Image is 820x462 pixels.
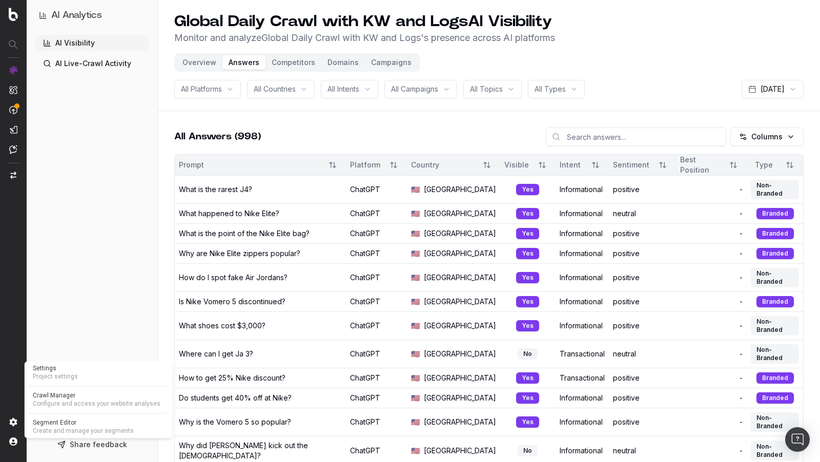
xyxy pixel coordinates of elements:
[613,446,672,456] div: neutral
[424,248,496,259] span: [GEOGRAPHIC_DATA]
[751,441,799,460] div: Non-Branded
[411,321,420,331] span: 🇺🇸
[33,372,164,381] span: Project settings
[756,296,794,307] div: Branded
[179,321,265,331] div: What shoes cost $3,000?
[756,372,794,384] div: Branded
[391,84,438,94] span: All Campaigns
[613,160,649,170] div: Sentiment
[613,272,672,283] div: positive
[424,272,496,283] span: [GEOGRAPHIC_DATA]
[680,393,743,403] div: -
[179,272,288,283] div: How do I spot fake Air Jordans?
[680,417,743,427] div: -
[350,160,380,170] div: Platform
[680,228,743,239] div: -
[179,248,300,259] div: Why are Nike Elite zippers popular?
[411,160,474,170] div: Country
[174,130,261,144] h2: All Answers (998)
[179,440,342,461] div: Why did [PERSON_NAME] kick out the [DEMOGRAPHIC_DATA]?
[560,184,605,195] div: Informational
[179,160,319,170] div: Prompt
[424,297,496,307] span: [GEOGRAPHIC_DATA]
[424,321,496,331] span: [GEOGRAPHIC_DATA]
[411,349,420,359] span: 🇺🇸
[613,297,672,307] div: positive
[411,272,420,283] span: 🇺🇸
[751,344,799,364] div: Non-Branded
[560,349,605,359] div: Transactional
[411,248,420,259] span: 🇺🇸
[350,297,403,307] div: ChatGPT
[411,228,420,239] span: 🇺🇸
[35,55,149,72] a: AI Live-Crawl Activity
[504,160,529,170] div: Visible
[653,156,672,174] button: Sort
[680,321,743,331] div: -
[560,393,605,403] div: Informational
[560,160,582,170] div: Intent
[350,417,403,427] div: ChatGPT
[411,184,420,195] span: 🇺🇸
[350,393,403,403] div: ChatGPT
[181,84,222,94] span: All Platforms
[424,184,496,195] span: [GEOGRAPHIC_DATA]
[323,156,342,174] button: Sort
[350,208,403,219] div: ChatGPT
[424,208,496,219] span: [GEOGRAPHIC_DATA]
[586,156,605,174] button: Sort
[613,184,672,195] div: positive
[756,228,794,239] div: Branded
[179,417,291,427] div: Why is the Vomero 5 so popular?
[516,208,539,219] div: Yes
[39,8,145,23] button: AI Analytics
[9,106,17,114] img: Activation
[751,412,799,432] div: Non-Branded
[751,268,799,287] div: Non-Branded
[350,248,403,259] div: ChatGPT
[516,228,539,239] div: Yes
[756,248,794,259] div: Branded
[179,297,285,307] div: Is Nike Vomero 5 discontinued?
[560,321,605,331] div: Informational
[424,446,496,456] span: [GEOGRAPHIC_DATA]
[365,55,418,70] button: Campaigns
[350,446,403,456] div: ChatGPT
[516,272,539,283] div: Yes
[179,208,279,219] div: What happened to Nike Elite?
[751,160,776,170] div: Type
[724,156,743,174] button: Sort
[424,393,496,403] span: [GEOGRAPHIC_DATA]
[179,349,253,359] div: Where can I get Ja 3?
[176,55,222,70] button: Overview
[560,297,605,307] div: Informational
[424,228,496,239] span: [GEOGRAPHIC_DATA]
[9,86,17,94] img: Intelligence
[33,400,164,408] span: Configure and access your website analyses
[533,156,551,174] button: Sort
[613,393,672,403] div: positive
[680,184,743,195] div: -
[9,437,17,446] img: My account
[9,418,17,426] img: Setting
[516,248,539,259] div: Yes
[350,272,403,283] div: ChatGPT
[781,156,799,174] button: Sort
[613,228,672,239] div: positive
[9,66,17,74] img: Analytics
[560,248,605,259] div: Informational
[516,416,539,428] div: Yes
[756,392,794,404] div: Branded
[179,373,285,383] div: How to get 25% Nike discount?
[518,348,538,360] div: No
[33,427,164,435] span: Create and manage your segments
[424,417,496,427] span: [GEOGRAPHIC_DATA]
[560,272,605,283] div: Informational
[33,391,164,400] span: Crawl Manager
[613,208,672,219] div: neutral
[411,208,420,219] span: 🇺🇸
[350,321,403,331] div: ChatGPT
[516,296,539,307] div: Yes
[613,321,672,331] div: positive
[321,55,365,70] button: Domains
